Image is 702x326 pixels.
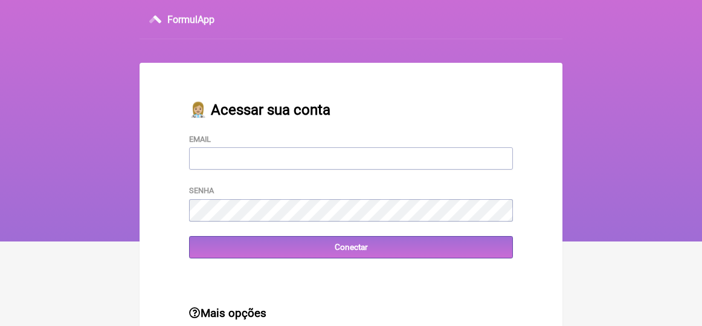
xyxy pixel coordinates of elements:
[189,101,513,118] h2: 👩🏼‍⚕️ Acessar sua conta
[189,236,513,258] input: Conectar
[189,135,211,144] label: Email
[167,14,214,25] h3: FormulApp
[189,186,214,195] label: Senha
[189,307,513,320] h3: Mais opções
